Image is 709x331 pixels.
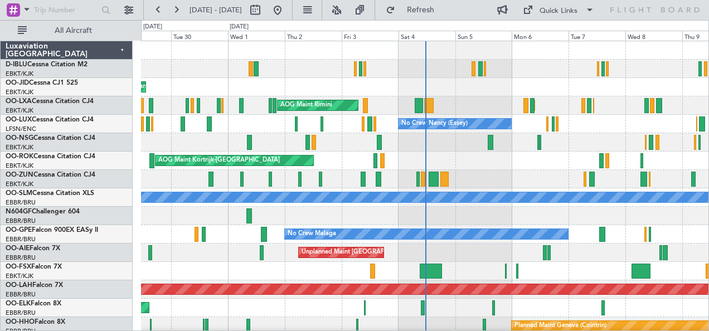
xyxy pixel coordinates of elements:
[6,208,32,215] span: N604GF
[6,180,33,188] a: EBKT/KJK
[6,300,61,307] a: OO-ELKFalcon 8X
[6,227,32,233] span: OO-GPE
[6,245,60,252] a: OO-AIEFalcon 7X
[6,162,33,170] a: EBKT/KJK
[158,152,280,169] div: AOG Maint Kortrijk-[GEOGRAPHIC_DATA]
[6,70,33,78] a: EBKT/KJK
[6,61,27,68] span: D-IBLU
[6,235,36,244] a: EBBR/BRU
[285,31,342,41] div: Thu 2
[6,264,31,270] span: OO-FSX
[6,143,33,152] a: EBKT/KJK
[6,190,94,197] a: OO-SLMCessna Citation XLS
[6,245,30,252] span: OO-AIE
[6,172,33,178] span: OO-ZUN
[6,282,32,289] span: OO-LAH
[6,282,63,289] a: OO-LAHFalcon 7X
[6,290,36,299] a: EBBR/BRU
[397,6,444,14] span: Refresh
[6,319,65,325] a: OO-HHOFalcon 8X
[381,1,448,19] button: Refresh
[6,153,33,160] span: OO-ROK
[455,31,512,41] div: Sun 5
[6,98,94,105] a: OO-LXACessna Citation CJ4
[517,1,600,19] button: Quick Links
[625,31,682,41] div: Wed 8
[540,6,577,17] div: Quick Links
[34,2,98,18] input: Trip Number
[6,125,36,133] a: LFSN/ENC
[143,22,162,32] div: [DATE]
[399,31,455,41] div: Sat 4
[6,106,33,115] a: EBKT/KJK
[569,31,625,41] div: Tue 7
[302,244,485,261] div: Unplanned Maint [GEOGRAPHIC_DATA] ([GEOGRAPHIC_DATA])
[6,309,36,317] a: EBBR/BRU
[6,172,95,178] a: OO-ZUNCessna Citation CJ4
[171,31,228,41] div: Tue 30
[6,300,31,307] span: OO-ELK
[6,190,32,197] span: OO-SLM
[6,198,36,207] a: EBBR/BRU
[6,319,35,325] span: OO-HHO
[228,31,285,41] div: Wed 1
[6,227,98,233] a: OO-GPEFalcon 900EX EASy II
[288,226,336,242] div: No Crew Malaga
[29,27,118,35] span: All Aircraft
[190,5,242,15] span: [DATE] - [DATE]
[6,98,32,105] span: OO-LXA
[230,22,249,32] div: [DATE]
[114,31,171,41] div: Mon 29
[6,272,33,280] a: EBKT/KJK
[6,135,95,142] a: OO-NSGCessna Citation CJ4
[6,88,33,96] a: EBKT/KJK
[6,61,88,68] a: D-IBLUCessna Citation M2
[6,254,36,262] a: EBBR/BRU
[280,97,332,114] div: AOG Maint Rimini
[512,31,569,41] div: Mon 6
[6,135,33,142] span: OO-NSG
[6,217,36,225] a: EBBR/BRU
[6,116,32,123] span: OO-LUX
[6,153,95,160] a: OO-ROKCessna Citation CJ4
[342,31,399,41] div: Fri 3
[6,80,78,86] a: OO-JIDCessna CJ1 525
[401,115,468,132] div: No Crew Nancy (Essey)
[12,22,121,40] button: All Aircraft
[6,264,62,270] a: OO-FSXFalcon 7X
[6,116,94,123] a: OO-LUXCessna Citation CJ4
[6,208,80,215] a: N604GFChallenger 604
[6,80,29,86] span: OO-JID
